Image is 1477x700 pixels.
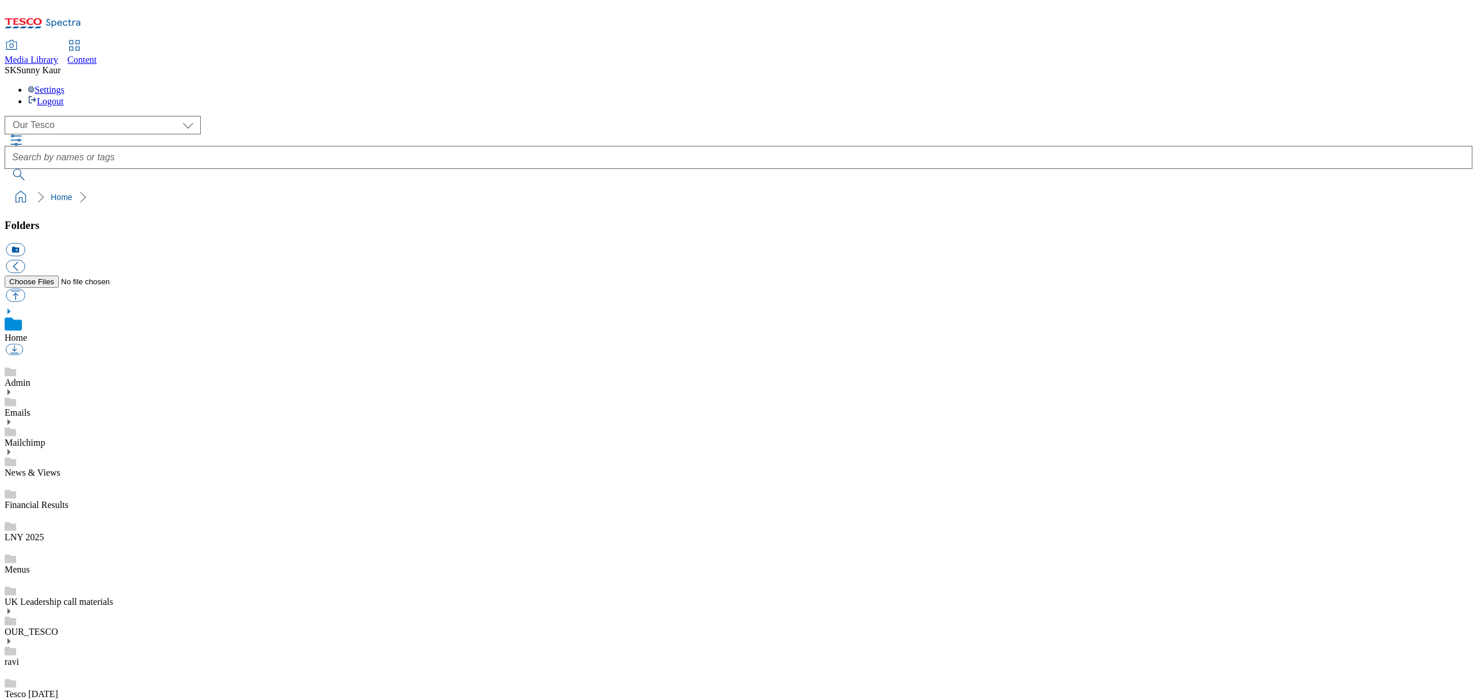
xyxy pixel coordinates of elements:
[5,333,27,343] a: Home
[5,500,69,510] a: Financial Results
[5,438,45,447] a: Mailchimp
[5,146,1472,169] input: Search by names or tags
[5,55,58,65] span: Media Library
[5,468,61,477] a: News & Views
[5,41,58,65] a: Media Library
[5,186,1472,208] nav: breadcrumb
[5,378,30,387] a: Admin
[5,219,1472,232] h3: Folders
[12,188,30,206] a: home
[28,96,63,106] a: Logout
[51,193,72,202] a: Home
[68,55,97,65] span: Content
[5,597,113,607] a: UK Leadership call materials
[5,532,44,542] a: LNY 2025
[5,689,58,699] a: Tesco [DATE]
[5,564,30,574] a: Menus
[68,41,97,65] a: Content
[28,85,65,95] a: Settings
[16,65,61,75] span: Sunny Kaur
[5,65,16,75] span: SK
[5,627,58,637] a: OUR_TESCO
[5,408,30,417] a: Emails
[5,657,19,667] a: ravi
